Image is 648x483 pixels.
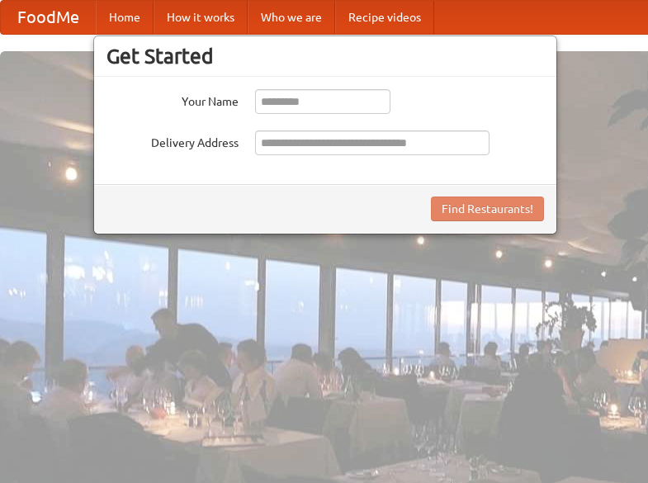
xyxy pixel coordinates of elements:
[431,197,544,221] button: Find Restaurants!
[106,44,544,69] h3: Get Started
[106,89,239,110] label: Your Name
[96,1,154,34] a: Home
[106,130,239,151] label: Delivery Address
[335,1,434,34] a: Recipe videos
[248,1,335,34] a: Who we are
[1,1,96,34] a: FoodMe
[154,1,248,34] a: How it works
